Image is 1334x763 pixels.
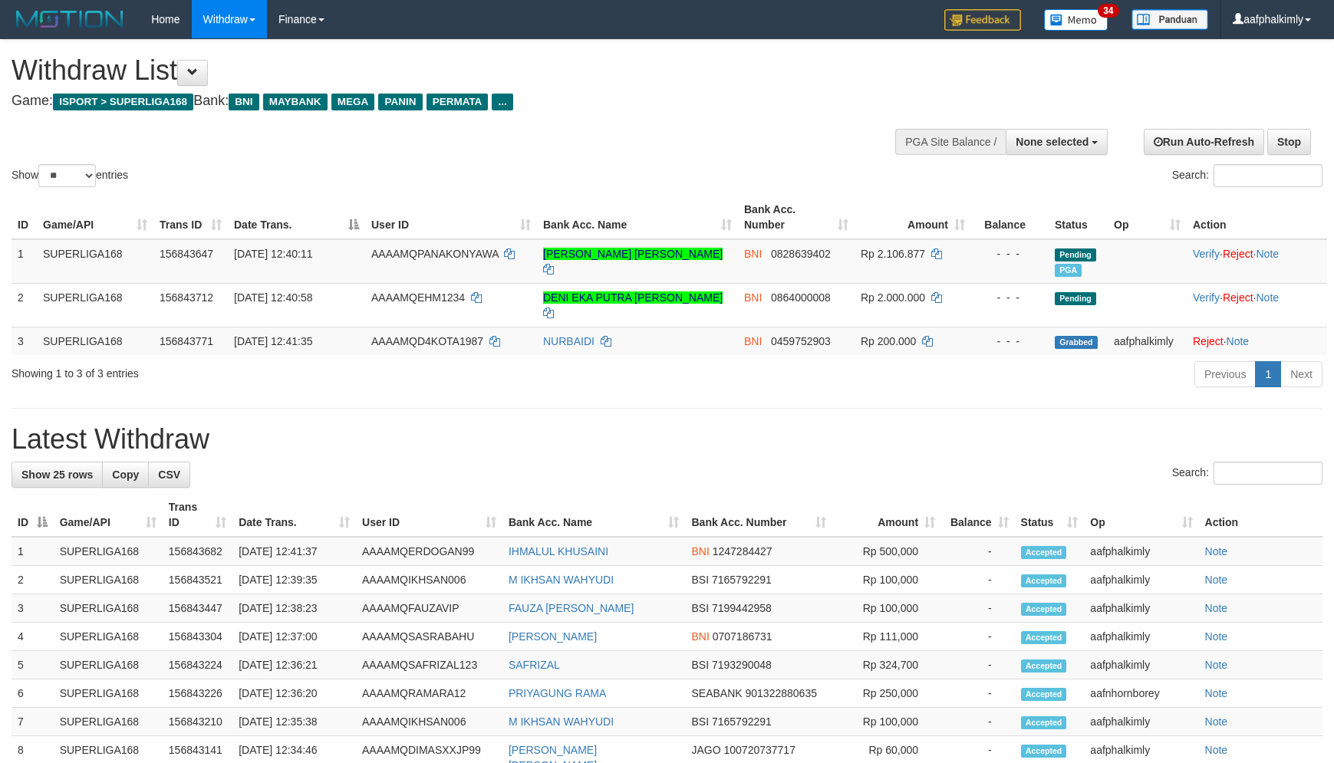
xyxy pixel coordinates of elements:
[1214,462,1322,485] input: Search:
[232,623,356,651] td: [DATE] 12:37:00
[263,94,328,110] span: MAYBANK
[1255,361,1281,387] a: 1
[1205,545,1228,557] a: Note
[492,94,512,110] span: ...
[163,679,232,708] td: 156843226
[232,651,356,679] td: [DATE] 12:36:21
[691,687,742,699] span: SEABANK
[1055,264,1082,277] span: Marked by aafchhiseyha
[12,424,1322,455] h1: Latest Withdraw
[1193,248,1220,260] a: Verify
[744,291,762,304] span: BNI
[509,659,560,671] a: SAFRIZAL
[537,196,738,239] th: Bank Acc. Name: activate to sort column ascending
[861,335,916,347] span: Rp 200.000
[331,94,375,110] span: MEGA
[1021,631,1067,644] span: Accepted
[12,462,103,488] a: Show 25 rows
[543,291,723,304] a: DENI EKA PUTRA [PERSON_NAME]
[1016,136,1089,148] span: None selected
[37,327,153,355] td: SUPERLIGA168
[54,708,163,736] td: SUPERLIGA168
[977,290,1042,305] div: - - -
[1084,708,1198,736] td: aafphalkimly
[724,744,795,756] span: Copy 100720737717 to clipboard
[1084,679,1198,708] td: aafnhornborey
[944,9,1021,31] img: Feedback.jpg
[971,196,1049,239] th: Balance
[112,469,139,481] span: Copy
[1108,327,1187,355] td: aafphalkimly
[1055,292,1096,305] span: Pending
[12,594,54,623] td: 3
[158,469,180,481] span: CSV
[771,248,831,260] span: Copy 0828639402 to clipboard
[12,94,874,109] h4: Game: Bank:
[229,94,259,110] span: BNI
[163,651,232,679] td: 156843224
[1223,248,1253,260] a: Reject
[1021,574,1067,587] span: Accepted
[1049,196,1108,239] th: Status
[771,335,831,347] span: Copy 0459752903 to clipboard
[1055,248,1096,261] span: Pending
[232,537,356,566] td: [DATE] 12:41:37
[234,248,312,260] span: [DATE] 12:40:11
[1021,603,1067,616] span: Accepted
[12,493,54,537] th: ID: activate to sort column descending
[1205,687,1228,699] a: Note
[356,566,502,594] td: AAAAMQIKHSAN006
[160,291,213,304] span: 156843712
[771,291,831,304] span: Copy 0864000008 to clipboard
[712,715,772,728] span: Copy 7165792291 to clipboard
[509,715,614,728] a: M IKHSAN WAHYUDI
[12,196,37,239] th: ID
[54,566,163,594] td: SUPERLIGA168
[941,679,1015,708] td: -
[691,630,709,643] span: BNI
[37,196,153,239] th: Game/API: activate to sort column ascending
[232,493,356,537] th: Date Trans.: activate to sort column ascending
[38,164,96,187] select: Showentries
[977,246,1042,261] div: - - -
[1205,744,1228,756] a: Note
[1131,9,1208,30] img: panduan.png
[509,630,597,643] a: [PERSON_NAME]
[232,708,356,736] td: [DATE] 12:35:38
[12,239,37,284] td: 1
[691,574,709,586] span: BSI
[1084,537,1198,566] td: aafphalkimly
[832,594,941,623] td: Rp 100,000
[1084,594,1198,623] td: aafphalkimly
[712,602,772,614] span: Copy 7199442958 to clipboard
[977,334,1042,349] div: - - -
[1084,651,1198,679] td: aafphalkimly
[232,679,356,708] td: [DATE] 12:36:20
[861,291,925,304] span: Rp 2.000.000
[53,94,193,110] span: ISPORT > SUPERLIGA168
[37,239,153,284] td: SUPERLIGA168
[691,659,709,671] span: BSI
[832,566,941,594] td: Rp 100,000
[1214,164,1322,187] input: Search:
[37,283,153,327] td: SUPERLIGA168
[1267,129,1311,155] a: Stop
[153,196,228,239] th: Trans ID: activate to sort column ascending
[1021,546,1067,559] span: Accepted
[543,248,723,260] a: [PERSON_NAME] [PERSON_NAME]
[1015,493,1085,537] th: Status: activate to sort column ascending
[832,537,941,566] td: Rp 500,000
[12,708,54,736] td: 7
[12,651,54,679] td: 5
[232,594,356,623] td: [DATE] 12:38:23
[855,196,971,239] th: Amount: activate to sort column ascending
[163,566,232,594] td: 156843521
[691,602,709,614] span: BSI
[1187,196,1327,239] th: Action
[54,651,163,679] td: SUPERLIGA168
[12,566,54,594] td: 2
[371,291,465,304] span: AAAAMQEHM1234
[685,493,832,537] th: Bank Acc. Number: activate to sort column ascending
[1227,335,1250,347] a: Note
[832,493,941,537] th: Amount: activate to sort column ascending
